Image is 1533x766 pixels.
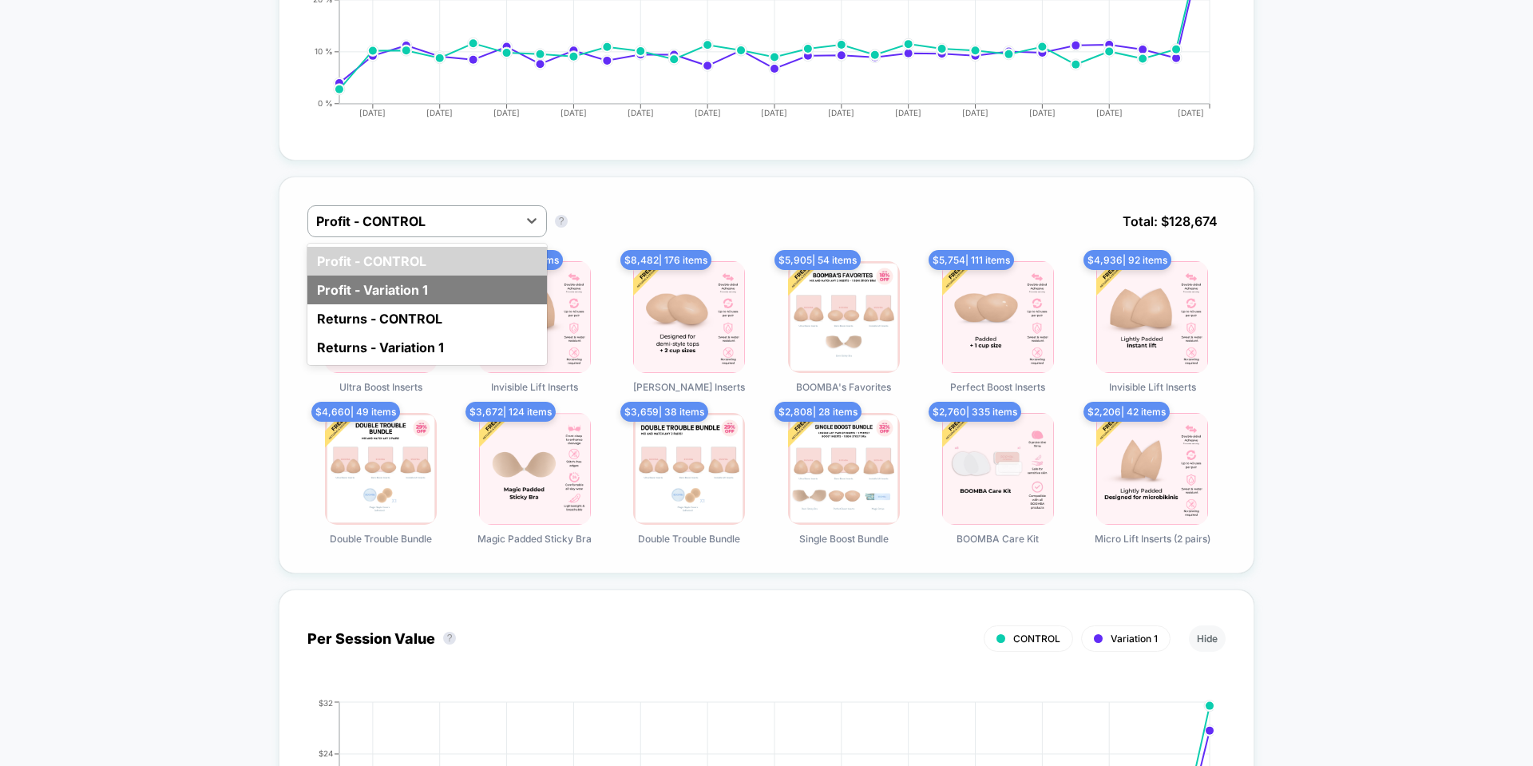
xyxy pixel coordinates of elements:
[465,402,556,422] span: $ 3,672 | 124 items
[315,47,333,57] tspan: 10 %
[311,402,400,422] span: $ 4,660 | 49 items
[318,99,333,109] tspan: 0 %
[1109,381,1196,393] span: Invisible Lift Inserts
[330,533,432,545] span: Double Trouble Bundle
[1083,250,1171,270] span: $ 4,936 | 92 items
[962,108,988,117] tspan: [DATE]
[307,276,547,304] div: Profit - Variation 1
[1013,633,1060,645] span: CONTROL
[479,413,591,525] img: Magic Padded Sticky Bra
[774,250,861,270] span: $ 5,905 | 54 items
[1096,261,1208,373] img: Invisible Lift Inserts
[942,261,1054,373] img: Perfect Boost Inserts
[633,413,745,525] img: Double Trouble Bundle
[426,108,453,117] tspan: [DATE]
[307,333,547,362] div: Returns - Variation 1
[1111,633,1158,645] span: Variation 1
[929,402,1021,422] span: $ 2,760 | 335 items
[895,108,921,117] tspan: [DATE]
[359,108,386,117] tspan: [DATE]
[1096,413,1208,525] img: Micro Lift Inserts (2 pairs)
[950,381,1045,393] span: Perfect Boost Inserts
[491,381,578,393] span: Invisible Lift Inserts
[319,749,333,759] tspan: $24
[628,108,654,117] tspan: [DATE]
[929,250,1014,270] span: $ 5,754 | 111 items
[638,533,740,545] span: Double Trouble Bundle
[307,247,547,276] div: Profit - CONTROL
[493,108,520,117] tspan: [DATE]
[561,108,587,117] tspan: [DATE]
[633,381,745,393] span: [PERSON_NAME] Inserts
[762,108,788,117] tspan: [DATE]
[1189,625,1226,652] button: Hide
[828,108,854,117] tspan: [DATE]
[774,402,862,422] span: $ 2,808 | 28 items
[1096,108,1123,117] tspan: [DATE]
[1115,205,1226,237] span: Total: $ 128,674
[477,533,592,545] span: Magic Padded Sticky Bra
[443,632,456,645] button: ?
[788,413,900,525] img: Single Boost Bundle
[799,533,889,545] span: Single Boost Bundle
[942,413,1054,525] img: BOOMBA Care Kit
[1095,533,1210,545] span: Micro Lift Inserts (2 pairs)
[788,261,900,373] img: BOOMBA's Favorites
[620,250,711,270] span: $ 8,482 | 176 items
[1029,108,1056,117] tspan: [DATE]
[325,413,437,525] img: Double Trouble Bundle
[695,108,721,117] tspan: [DATE]
[339,381,422,393] span: Ultra Boost Inserts
[957,533,1039,545] span: BOOMBA Care Kit
[1083,402,1170,422] span: $ 2,206 | 42 items
[1178,108,1204,117] tspan: [DATE]
[796,381,891,393] span: BOOMBA's Favorites
[555,215,568,228] button: ?
[620,402,708,422] span: $ 3,659 | 38 items
[307,304,547,333] div: Returns - CONTROL
[319,698,333,708] tspan: $32
[633,261,745,373] img: Demi Boost Inserts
